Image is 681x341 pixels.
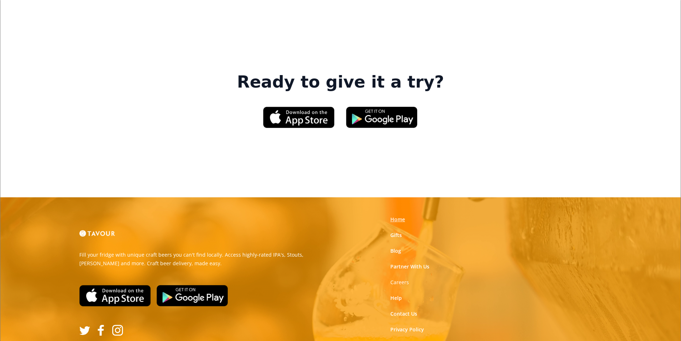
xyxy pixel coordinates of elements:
[390,326,424,333] a: Privacy Policy
[390,263,429,270] a: Partner With Us
[390,279,409,286] strong: Careers
[390,216,405,223] a: Home
[79,251,335,268] p: Fill your fridge with unique craft beers you can't find locally. Access highly-rated IPA's, Stout...
[390,295,402,302] a: Help
[237,72,444,92] strong: Ready to give it a try?
[390,247,401,254] a: Blog
[390,310,417,317] a: Contact Us
[390,232,402,239] a: Gifts
[390,279,409,286] a: Careers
